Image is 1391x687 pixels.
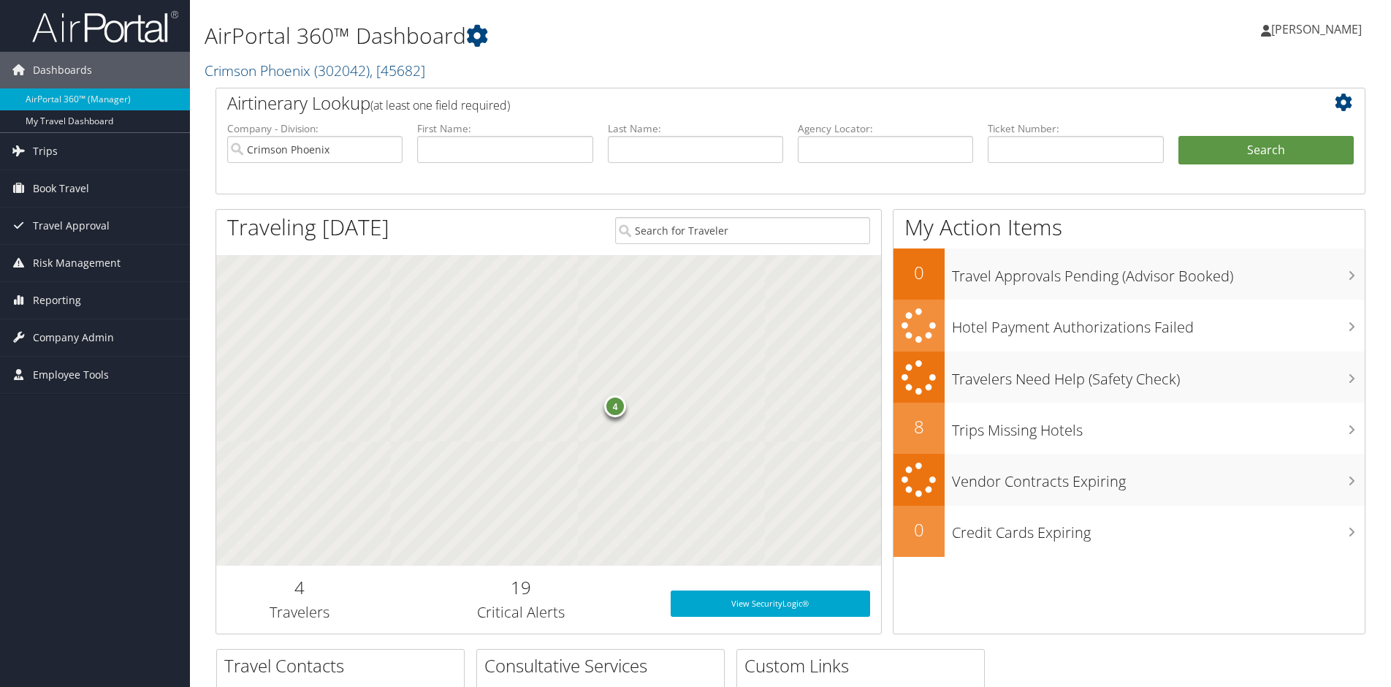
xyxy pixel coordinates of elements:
[33,52,92,88] span: Dashboards
[33,319,114,356] span: Company Admin
[370,97,510,113] span: (at least one field required)
[893,352,1365,403] a: Travelers Need Help (Safety Check)
[952,515,1365,543] h3: Credit Cards Expiring
[227,212,389,243] h1: Traveling [DATE]
[32,10,178,44] img: airportal-logo.png
[33,357,109,393] span: Employee Tools
[893,248,1365,300] a: 0Travel Approvals Pending (Advisor Booked)
[604,395,626,417] div: 4
[952,310,1365,338] h3: Hotel Payment Authorizations Failed
[893,403,1365,454] a: 8Trips Missing Hotels
[893,517,945,542] h2: 0
[33,282,81,319] span: Reporting
[33,170,89,207] span: Book Travel
[1178,136,1354,165] button: Search
[227,91,1258,115] h2: Airtinerary Lookup
[33,208,110,244] span: Travel Approval
[205,20,986,51] h1: AirPortal 360™ Dashboard
[224,653,464,678] h2: Travel Contacts
[952,464,1365,492] h3: Vendor Contracts Expiring
[893,454,1365,506] a: Vendor Contracts Expiring
[227,575,371,600] h2: 4
[893,300,1365,352] a: Hotel Payment Authorizations Failed
[952,413,1365,441] h3: Trips Missing Hotels
[417,121,592,136] label: First Name:
[314,61,370,80] span: ( 302042 )
[484,653,724,678] h2: Consultative Services
[1271,21,1362,37] span: [PERSON_NAME]
[370,61,425,80] span: , [ 45682 ]
[893,414,945,439] h2: 8
[227,602,371,623] h3: Travelers
[615,217,870,244] input: Search for Traveler
[893,260,945,285] h2: 0
[393,575,648,600] h2: 19
[893,506,1365,557] a: 0Credit Cards Expiring
[952,259,1365,286] h3: Travel Approvals Pending (Advisor Booked)
[988,121,1163,136] label: Ticket Number:
[393,602,648,623] h3: Critical Alerts
[608,121,783,136] label: Last Name:
[744,653,984,678] h2: Custom Links
[205,61,425,80] a: Crimson Phoenix
[798,121,973,136] label: Agency Locator:
[227,121,403,136] label: Company - Division:
[893,212,1365,243] h1: My Action Items
[33,245,121,281] span: Risk Management
[33,133,58,170] span: Trips
[952,362,1365,390] h3: Travelers Need Help (Safety Check)
[671,591,870,617] a: View SecurityLogic®
[1261,7,1376,51] a: [PERSON_NAME]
